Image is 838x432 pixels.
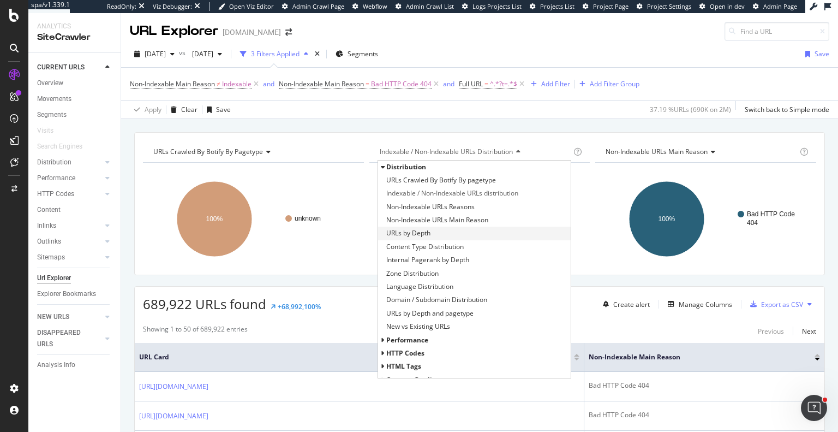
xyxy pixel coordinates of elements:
div: Content [37,204,61,216]
a: Open Viz Editor [218,2,274,11]
div: URL Explorer [130,22,218,40]
div: [DOMAIN_NAME] [223,27,281,38]
span: Bad HTTP Code 404 [371,76,432,92]
h4: URLs Crawled By Botify By pagetype [151,143,354,161]
div: Explorer Bookmarks [37,288,96,300]
text: 100% [659,215,675,223]
div: A chart. [369,171,588,267]
text: 100% [206,215,223,223]
button: Manage Columns [663,298,732,311]
a: Segments [37,109,113,121]
span: URLs Crawled By Botify By pagetype [386,175,496,186]
text: Bad HTTP Code [747,210,795,218]
div: times [313,49,322,60]
div: Bad HTTP Code 404 [589,410,820,420]
div: Save [216,105,231,114]
span: 2025 Sep. 11th [145,49,166,58]
div: Add Filter [541,79,570,88]
span: Domain / Subdomain Distribution [386,294,487,305]
h4: Non-Indexable URLs Main Reason [603,143,798,161]
span: Admin Crawl List [406,2,454,10]
div: Distribution [37,157,71,168]
a: Admin Page [753,2,797,11]
button: Save [801,45,829,63]
span: URLs by Depth and pagetype [386,308,474,319]
button: Add Filter [526,78,570,91]
div: Viz Debugger: [153,2,192,11]
span: Content Quality [386,375,439,384]
div: 3 Filters Applied [251,49,300,58]
div: Previous [758,327,784,336]
span: Project Settings [647,2,691,10]
span: Distribution [386,162,426,171]
button: Create alert [598,295,650,313]
span: vs [179,48,188,57]
a: Inlinks [37,220,102,232]
a: Movements [37,93,113,105]
div: Clear [181,105,197,114]
span: URLs by Depth [386,228,430,239]
span: Project Page [593,2,628,10]
button: and [443,79,454,89]
a: Visits [37,125,64,137]
div: Manage Columns [679,300,732,309]
div: Sitemaps [37,252,65,263]
span: Non-Indexable URLs Main Reason [386,215,488,226]
span: Admin Crawl Page [292,2,344,10]
a: NEW URLS [37,311,102,323]
a: Open in dev [699,2,745,11]
a: Distribution [37,157,102,168]
span: Non-Indexable Main Reason [279,79,364,88]
div: SiteCrawler [37,31,112,44]
div: Showing 1 to 50 of 689,922 entries [143,324,248,338]
span: 689,922 URLs found [143,295,266,313]
div: Bad HTTP Code 404 [589,381,820,390]
span: 2025 Aug. 14th [188,49,213,58]
text: unknown [295,215,321,222]
button: and [263,79,274,89]
span: Language Distribution [386,281,453,292]
span: Admin Page [763,2,797,10]
div: and [263,79,274,88]
input: Find a URL [725,22,829,41]
a: [URL][DOMAIN_NAME] [139,411,208,422]
span: Indexable / Non-Indexable URLs distribution [386,188,518,199]
div: CURRENT URLS [37,62,85,73]
a: Performance [37,173,102,184]
a: Overview [37,78,113,89]
button: Previous [758,324,784,338]
span: = [484,79,488,88]
svg: A chart. [595,171,813,267]
span: Performance [386,335,428,345]
span: Non-Indexable Main Reason [130,79,215,88]
a: Sitemaps [37,252,102,263]
a: Webflow [352,2,387,11]
span: URLs Crawled By Botify By pagetype [153,147,263,156]
div: Movements [37,93,71,105]
a: [URL][DOMAIN_NAME] [139,381,208,392]
a: Logs Projects List [462,2,522,11]
div: ReadOnly: [107,2,136,11]
div: Export as CSV [761,300,803,309]
div: Overview [37,78,63,89]
span: Projects List [540,2,574,10]
div: Apply [145,105,161,114]
div: Switch back to Simple mode [745,105,829,114]
button: Switch back to Simple mode [740,101,829,119]
span: Internal Pagerank by Depth [386,255,469,265]
span: = [366,79,369,88]
a: HTTP Codes [37,188,102,200]
a: Explorer Bookmarks [37,288,113,300]
a: Url Explorer [37,273,113,284]
div: Visits [37,125,53,137]
span: Full URL [459,79,483,88]
div: +68,992,100% [278,302,321,311]
span: Indexable [222,76,252,92]
a: Admin Crawl Page [282,2,344,11]
span: HTML Tags [386,362,421,371]
span: Content Type Distribution [386,241,464,252]
a: Content [37,204,113,216]
span: Indexable / Non-Indexable URLs distribution [380,147,513,156]
svg: A chart. [143,171,361,267]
